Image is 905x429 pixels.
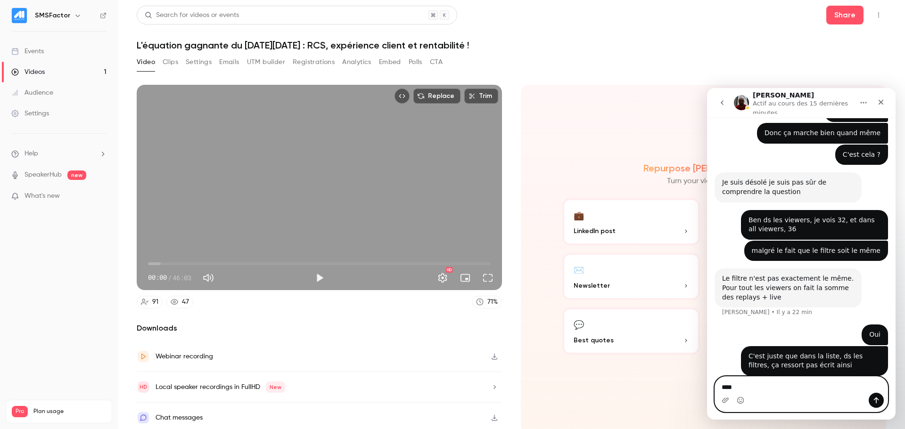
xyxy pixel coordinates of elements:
p: Turn your video into... [667,176,740,187]
iframe: Noticeable Trigger [95,192,107,201]
div: HD [446,267,452,273]
img: SMSFactor [12,8,27,23]
div: Local speaker recordings in FullHD [156,381,285,393]
span: 46:03 [173,273,191,283]
button: Mute [199,268,218,287]
li: help-dropdown-opener [11,149,107,159]
button: ✉️Newsletter [562,253,700,300]
button: Polls [409,55,422,70]
div: 91 [152,297,158,307]
a: SpeakerHub [25,170,62,180]
span: Pro [12,406,28,417]
div: Search for videos or events [145,10,239,20]
button: 💬Best quotes [562,308,700,355]
button: Full screen [478,268,497,287]
span: New [266,381,285,393]
span: LinkedIn post [574,226,616,236]
iframe: Intercom live chat [707,88,896,420]
div: 71 % [487,297,498,307]
button: Embed [379,55,401,70]
h1: L'équation gagnante du [DATE][DATE] : RCS, expérience client et rentabilité ! [137,40,886,51]
button: Clips [163,55,178,70]
button: Settings [433,268,452,287]
span: Plan usage [33,408,106,415]
div: Audience [11,88,53,97]
span: 00:00 [148,273,167,283]
div: 47 [182,297,189,307]
a: 91 [137,296,163,308]
button: Embed video [395,89,410,104]
button: Top Bar Actions [871,8,886,23]
button: Trim [464,89,498,104]
span: What's new [25,191,60,201]
span: new [67,170,86,180]
span: / [168,273,172,283]
a: 47 [166,296,193,308]
button: 💼LinkedIn post [562,198,700,245]
div: Events [11,47,44,56]
button: Replace [413,89,461,104]
h2: Downloads [137,323,502,334]
div: 💼 [574,208,584,222]
button: Settings [186,55,212,70]
h6: SMSFactor [35,11,70,20]
button: CTA [430,55,443,70]
button: Analytics [342,55,371,70]
div: Webinar recording [156,351,213,362]
div: Settings [11,109,49,118]
button: Registrations [293,55,335,70]
button: Play [310,268,329,287]
div: 00:00 [148,273,191,283]
div: 💬 [574,317,584,332]
button: Video [137,55,155,70]
button: Share [826,6,864,24]
h2: Repurpose [PERSON_NAME] [643,162,764,174]
span: Newsletter [574,281,610,291]
div: Videos [11,67,45,77]
span: Help [25,149,38,159]
div: Chat messages [156,412,203,423]
div: ✉️ [574,262,584,277]
button: Turn on miniplayer [456,268,475,287]
button: UTM builder [247,55,285,70]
